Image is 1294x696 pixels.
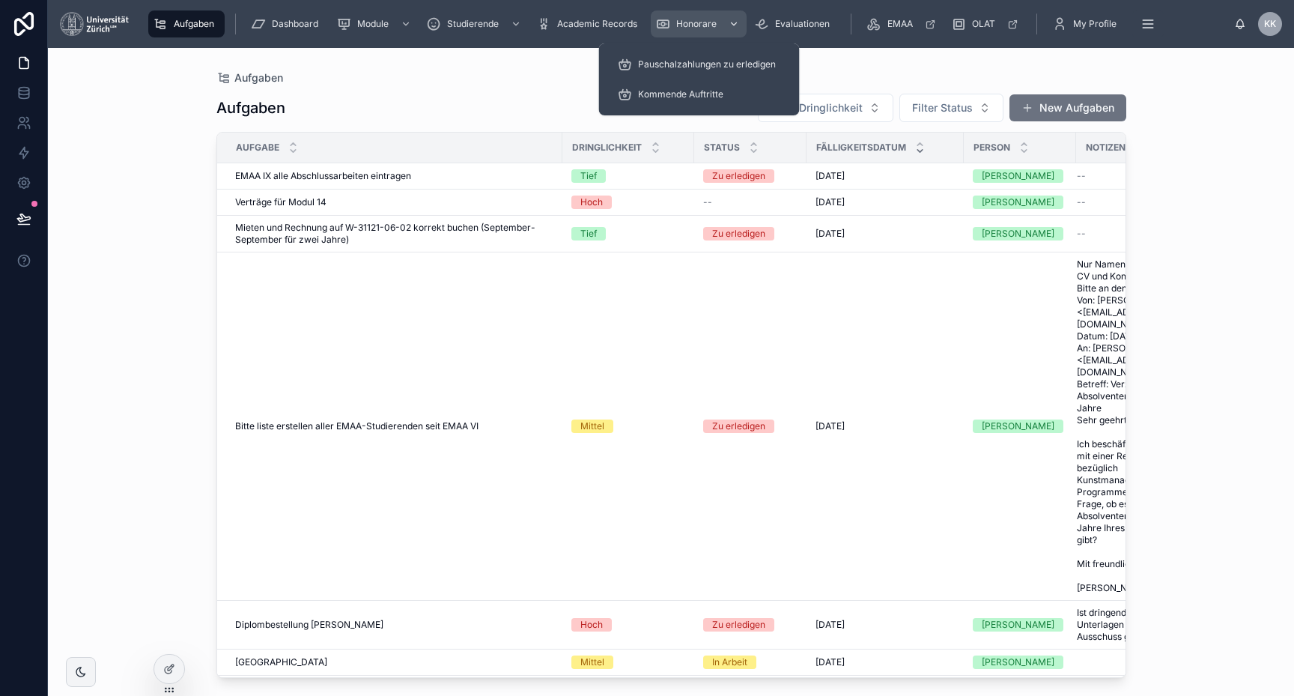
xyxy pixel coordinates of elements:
span: Filter Status [912,100,973,115]
span: -- [1077,170,1086,182]
div: [PERSON_NAME] [982,618,1054,632]
span: My Profile [1073,18,1117,30]
a: Zu erledigen [703,169,798,183]
span: Ist dringend, muss ich zu den Unterlagen für den LT Ausschuss geben. [1077,607,1200,643]
span: Aufgaben [234,70,283,85]
div: [PERSON_NAME] [982,656,1054,669]
div: Zu erledigen [712,169,765,183]
a: Bitte liste erstellen aller EMAA-Studierenden seit EMAA VI [235,420,553,432]
span: Person [973,142,1010,154]
a: Honorare [651,10,747,37]
div: [PERSON_NAME] [982,227,1054,240]
a: Tief [571,169,685,183]
a: -- [1077,196,1200,208]
div: Hoch [580,618,603,632]
a: New Aufgaben [1009,94,1126,121]
span: -- [1077,196,1086,208]
a: Zu erledigen [703,420,798,433]
a: [DATE] [815,656,955,668]
div: Tief [580,227,597,240]
a: Studierende [422,10,529,37]
span: Aufgaben [174,18,214,30]
a: Module [332,10,419,37]
span: Bitte liste erstellen aller EMAA-Studierenden seit EMAA VI [235,420,479,432]
div: Zu erledigen [712,227,765,240]
span: Studierende [447,18,499,30]
span: Academic Records [557,18,637,30]
div: Hoch [580,196,603,209]
span: KK [1264,18,1276,30]
span: Filter Dringlichkeit [771,100,863,115]
a: -- [1077,228,1200,240]
span: -- [1077,228,1086,240]
span: [DATE] [815,420,845,432]
a: [DATE] [815,196,955,208]
span: -- [703,196,712,208]
span: OLAT [972,18,995,30]
a: Hoch [571,618,685,632]
a: In Arbeit [703,656,798,669]
h1: Aufgaben [216,97,285,118]
span: Fälligkeitsdatum [816,142,906,154]
a: [PERSON_NAME] [973,227,1067,240]
a: EMAA IX alle Abschlussarbeiten eintragen [235,170,553,182]
a: Diplombestellung [PERSON_NAME] [235,619,553,631]
span: Verträge für Modul 14 [235,196,326,208]
div: Mittel [580,420,604,433]
a: EMAA [862,10,944,37]
span: Diplombestellung [PERSON_NAME] [235,619,383,631]
span: Dashboard [272,18,318,30]
span: Aufgabe [236,142,279,154]
a: Mittel [571,656,685,669]
a: [PERSON_NAME] [973,618,1067,632]
a: Academic Records [532,10,648,37]
span: Kommende Auftritte [638,88,723,100]
a: [GEOGRAPHIC_DATA] [235,656,553,668]
span: [DATE] [815,656,845,668]
div: [PERSON_NAME] [982,169,1054,183]
span: Module [357,18,389,30]
a: My Profile [1048,10,1127,37]
a: Aufgaben [148,10,225,37]
a: [DATE] [815,228,955,240]
img: App logo [60,12,129,36]
button: Select Button [899,94,1003,122]
span: EMAA [887,18,913,30]
span: Pauschalzahlungen zu erledigen [638,58,776,70]
a: Aufgaben [216,70,283,85]
a: [PERSON_NAME] [973,169,1067,183]
a: Evaluationen [750,10,840,37]
div: [PERSON_NAME] [982,196,1054,209]
a: Kommende Auftritte [608,81,791,108]
span: [DATE] [815,170,845,182]
span: Notizen [1086,142,1126,154]
span: Evaluationen [775,18,830,30]
span: [GEOGRAPHIC_DATA] [235,656,327,668]
a: [PERSON_NAME] [973,656,1067,669]
div: Mittel [580,656,604,669]
a: [PERSON_NAME] [973,420,1067,433]
button: Select Button [758,94,893,122]
a: [PERSON_NAME] [973,196,1067,209]
div: Tief [580,169,597,183]
div: scrollable content [141,7,1234,40]
a: OLAT [947,10,1026,37]
a: Mieten und Rechnung auf W-31121-06-02 korrekt buchen (September-September für zwei Jahre) [235,222,553,246]
a: Dashboard [246,10,329,37]
span: Dringlichkeit [572,142,642,154]
a: -- [703,196,798,208]
a: Zu erledigen [703,618,798,632]
a: [DATE] [815,619,955,631]
a: -- [1077,170,1200,182]
a: [DATE] [815,170,955,182]
a: Nur Namen und bitte ohne CV und Kontaktadresse. Bitte an den hier senden: Von: [PERSON_NAME] <[EM... [1077,258,1200,594]
a: Hoch [571,196,685,209]
a: Verträge für Modul 14 [235,196,553,208]
a: [DATE] [815,420,955,432]
span: [DATE] [815,619,845,631]
div: [PERSON_NAME] [982,420,1054,433]
a: Tief [571,227,685,240]
span: [DATE] [815,196,845,208]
